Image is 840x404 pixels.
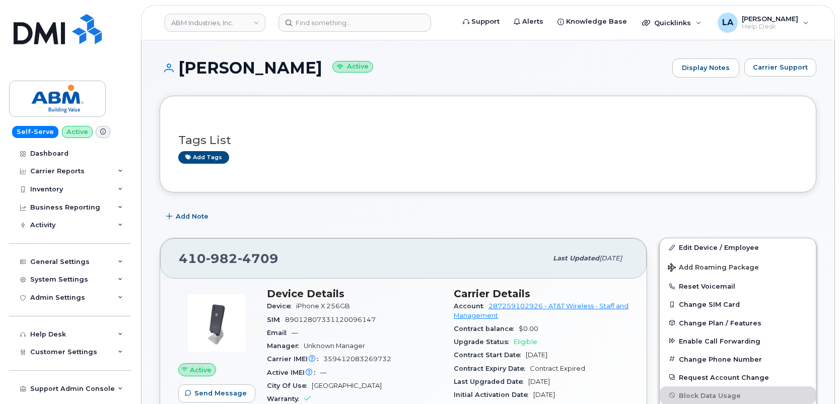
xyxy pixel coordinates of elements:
a: Edit Device / Employee [660,238,816,256]
span: 4709 [238,251,278,266]
span: Initial Activation Date [454,391,533,398]
a: Display Notes [672,58,739,78]
span: Unknown Manager [304,342,365,350]
span: Add Roaming Package [668,263,759,273]
small: Active [332,61,373,73]
span: Add Note [176,212,208,221]
span: Active [190,365,212,375]
span: [DATE] [528,378,550,385]
span: Email [267,329,292,336]
span: Contract Expired [530,365,585,372]
button: Send Message [178,384,255,402]
h3: Device Details [267,288,442,300]
a: Add tags [178,151,229,164]
span: Active IMEI [267,369,320,376]
span: 89012807331120096147 [285,316,376,323]
h1: [PERSON_NAME] [160,59,667,77]
a: 287259102926 - AT&T Wireless - Staff and Management [454,302,628,319]
span: — [320,369,327,376]
span: [DATE] [526,351,547,359]
span: [DATE] [599,254,622,262]
button: Enable Call Forwarding [660,332,816,350]
span: 410 [179,251,278,266]
span: Upgrade Status [454,338,514,346]
button: Add Note [160,208,217,226]
span: 359412083269732 [323,355,391,363]
img: image20231002-3703462-svvore.jpeg [186,293,247,353]
button: Change Phone Number [660,350,816,368]
span: SIM [267,316,285,323]
span: Change Plan / Features [679,319,761,326]
span: Eligible [514,338,537,346]
span: Manager [267,342,304,350]
button: Carrier Support [744,58,816,77]
span: Last updated [553,254,599,262]
button: Reset Voicemail [660,277,816,295]
span: $0.00 [519,325,538,332]
span: 982 [206,251,238,266]
span: City Of Use [267,382,312,389]
button: Request Account Change [660,368,816,386]
span: Last Upgraded Date [454,378,528,385]
button: Change SIM Card [660,295,816,313]
span: Contract Start Date [454,351,526,359]
button: Add Roaming Package [660,256,816,277]
span: [DATE] [533,391,555,398]
h3: Tags List [178,134,798,147]
span: Send Message [194,388,247,398]
span: Carrier IMEI [267,355,323,363]
span: Account [454,302,488,310]
h3: Carrier Details [454,288,628,300]
span: — [292,329,298,336]
span: Contract balance [454,325,519,332]
span: iPhone X 256GB [296,302,350,310]
span: Device [267,302,296,310]
span: Warranty [267,395,304,402]
span: [GEOGRAPHIC_DATA] [312,382,382,389]
button: Change Plan / Features [660,314,816,332]
span: Enable Call Forwarding [679,337,760,345]
span: Contract Expiry Date [454,365,530,372]
span: Carrier Support [753,62,808,72]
